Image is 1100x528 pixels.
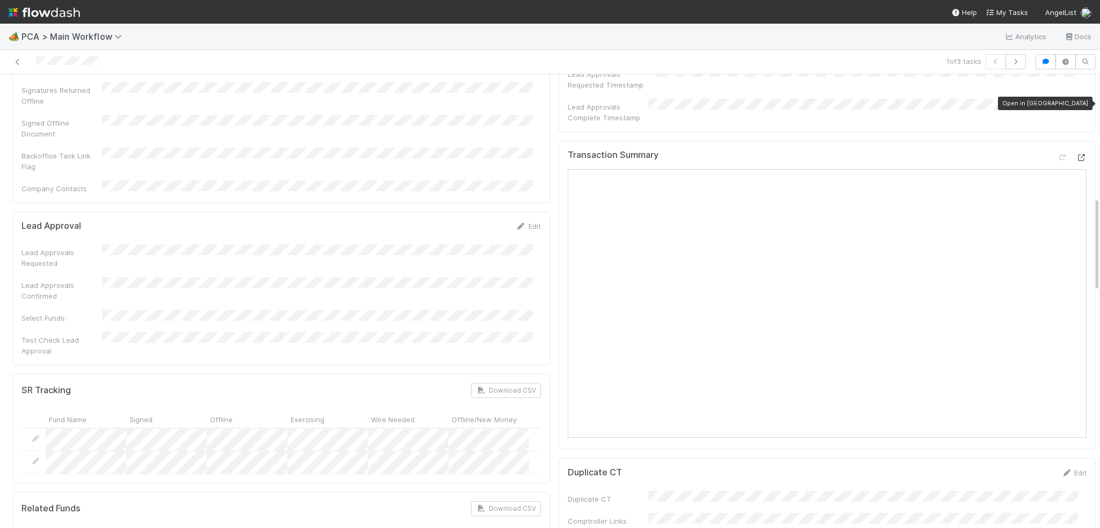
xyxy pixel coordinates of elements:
[21,280,102,301] div: Lead Approvals Confirmed
[9,32,19,41] span: 🏕️
[207,411,287,428] div: Offline
[1061,468,1087,477] a: Edit
[287,411,368,428] div: Exercising
[1045,8,1076,17] span: AngelList
[568,102,648,123] div: Lead Approvals Complete Timestamp
[471,383,541,398] button: Download CSV
[568,494,648,504] div: Duplicate CT
[21,503,81,514] h5: Related Funds
[986,8,1028,17] span: My Tasks
[46,411,126,428] div: Fund Name
[471,501,541,516] button: Download CSV
[21,335,102,356] div: Test Check Lead Approval
[21,183,102,194] div: Company Contacts
[21,385,71,396] h5: SR Tracking
[946,56,981,67] span: 1 of 3 tasks
[516,222,541,230] a: Edit
[1064,30,1091,43] a: Docs
[9,3,80,21] img: logo-inverted-e16ddd16eac7371096b0.svg
[951,7,977,18] div: Help
[21,247,102,269] div: Lead Approvals Requested
[21,221,81,232] h5: Lead Approval
[568,516,648,526] div: Comptroller Links
[21,313,102,323] div: Select Funds:
[21,85,102,106] div: Signatures Returned Offline
[568,69,648,90] div: Lead Approvals Requested Timestamp
[568,467,622,478] h5: Duplicate CT
[21,150,102,172] div: Backoffice Task Link Flag
[21,118,102,139] div: Signed Offline Document
[368,411,448,428] div: Wire Needed
[568,150,658,161] h5: Transaction Summary
[986,7,1028,18] a: My Tasks
[448,411,529,428] div: Offline/New Money
[1081,8,1091,18] img: avatar_e5ec2f5b-afc7-4357-8cf1-2139873d70b1.png
[126,411,207,428] div: Signed
[21,31,127,42] span: PCA > Main Workflow
[1004,30,1047,43] a: Analytics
